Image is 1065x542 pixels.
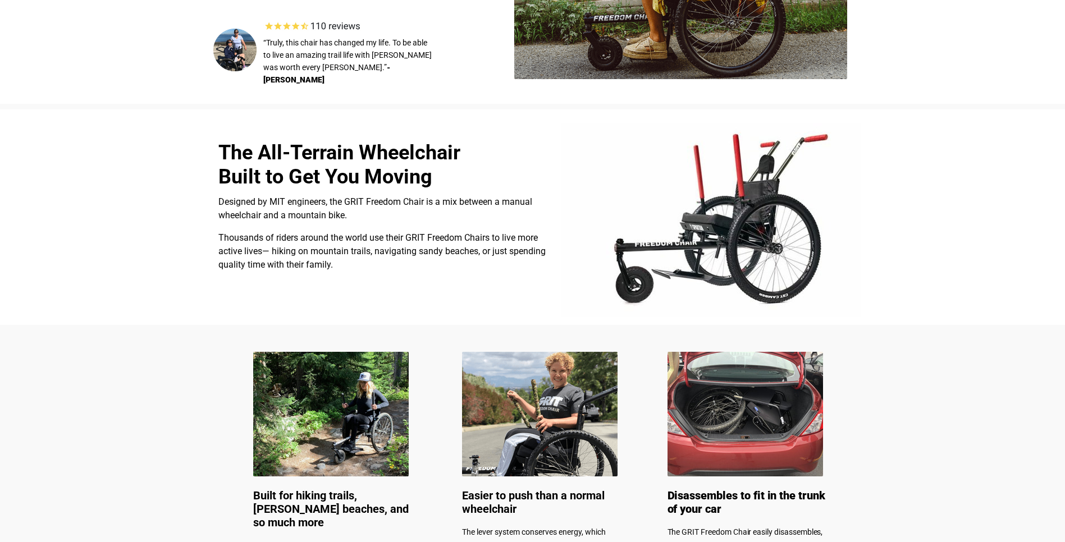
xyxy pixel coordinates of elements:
[668,489,825,516] span: Disassembles to fit in the trunk of your car
[40,271,136,292] input: Get more information
[218,232,546,270] span: Thousands of riders around the world use their GRIT Freedom Chairs to live more active lives— hik...
[263,38,432,72] span: “Truly, this chair has changed my life. To be able to live an amazing trail life with [PERSON_NAM...
[218,141,460,189] span: The All-Terrain Wheelchair Built to Get You Moving
[253,489,409,529] span: Built for hiking trails, [PERSON_NAME] beaches, and so much more
[218,196,532,221] span: Designed by MIT engineers, the GRIT Freedom Chair is a mix between a manual wheelchair and a moun...
[462,489,605,516] span: Easier to push than a normal wheelchair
